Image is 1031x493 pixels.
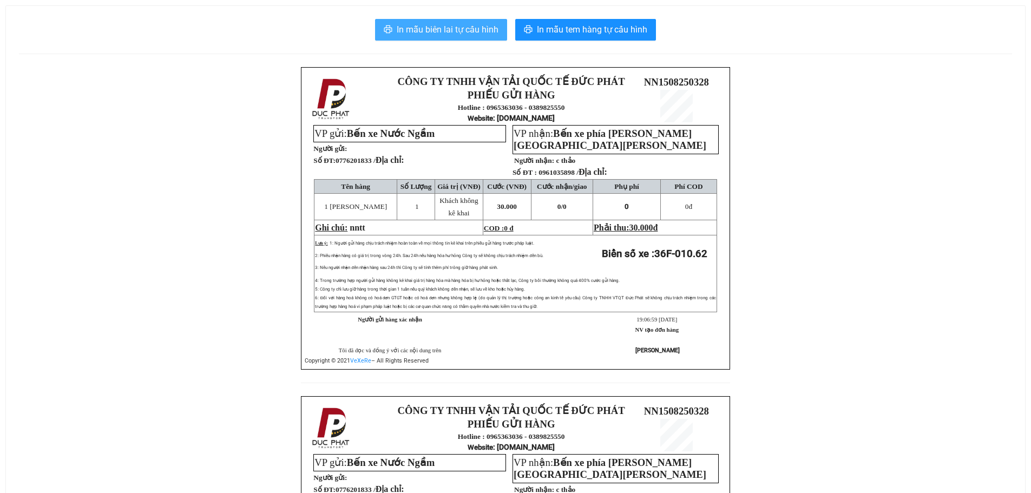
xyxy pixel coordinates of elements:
span: 5: Công ty chỉ lưu giữ hàng trong thời gian 1 tuần nếu quý khách không đến nhận, sẽ lưu về kho ho... [315,287,524,292]
span: 0 đ [504,224,513,232]
span: Cước nhận/giao [537,182,587,190]
span: 36F-010.62 [654,248,707,260]
span: nntt [350,223,365,232]
span: 0776201833 / [336,156,404,165]
strong: Hotline : 0965363036 - 0389825550 [458,432,565,441]
img: logo [309,76,354,122]
strong: Hotline : 0965363036 - 0389825550 [458,103,565,111]
span: Địa chỉ: [376,155,404,165]
span: 3: Nếu người nhận đến nhận hàng sau 24h thì Công ty sẽ tính thêm phí trông giữ hàng phát sinh. [315,265,497,270]
span: NN1508250328 [644,76,709,88]
strong: PHIẾU GỬI HÀNG [468,418,555,430]
strong: : [DOMAIN_NAME] [468,443,555,451]
span: Lưu ý: [315,241,327,246]
span: Bến xe phía [PERSON_NAME][GEOGRAPHIC_DATA][PERSON_NAME] [514,128,706,151]
span: Bến xe Nước Ngầm [347,128,435,139]
span: 30.000 [497,202,517,211]
span: Khách không kê khai [439,196,478,217]
span: Giá trị (VNĐ) [437,182,481,190]
span: 1 [415,202,419,211]
span: 0 [625,202,629,211]
span: VP gửi: [314,128,435,139]
span: Bến xe phía [PERSON_NAME][GEOGRAPHIC_DATA][PERSON_NAME] [514,457,706,480]
span: Tên hàng [341,182,370,190]
strong: CÔNG TY TNHH VẬN TẢI QUỐC TẾ ĐỨC PHÁT [398,405,625,416]
span: Phí COD [674,182,702,190]
span: 0/ [557,202,567,211]
span: 0 [563,202,567,211]
strong: [PERSON_NAME] [635,347,680,354]
span: đ [653,223,658,232]
span: 1: Người gửi hàng chịu trách nhiệm hoàn toàn về mọi thông tin kê khai trên phiếu gửi hàng trước p... [330,241,534,246]
span: In mẫu biên lai tự cấu hình [397,23,498,36]
strong: Người gửi: [313,474,347,482]
span: VP nhận: [514,457,706,480]
span: Ghi chú: [315,223,347,232]
span: đ [685,202,692,211]
span: NN1508250328 [644,405,709,417]
img: logo [309,405,354,451]
strong: Người gửi: [313,144,347,153]
strong: Số ĐT: [313,156,404,165]
strong: CÔNG TY TNHH VẬN TẢI QUỐC TẾ ĐỨC PHÁT [398,76,625,87]
span: Số Lượng [400,182,432,190]
strong: NV tạo đơn hàng [635,327,679,333]
strong: Người gửi hàng xác nhận [358,317,422,323]
strong: PHIẾU GỬI HÀNG [468,89,555,101]
span: 30.000 [629,223,653,232]
span: In mẫu tem hàng tự cấu hình [537,23,647,36]
span: 4: Trong trường hợp người gửi hàng không kê khai giá trị hàng hóa mà hàng hóa bị hư hỏng hoặc thấ... [315,278,620,283]
span: Phụ phí [614,182,639,190]
span: 0 [685,202,689,211]
span: VP gửi: [314,457,435,468]
span: printer [524,25,533,35]
span: c thảo [556,156,575,165]
span: Website [468,114,493,122]
button: printerIn mẫu biên lai tự cấu hình [375,19,507,41]
span: VP nhận: [514,128,706,151]
span: 2: Phiếu nhận hàng có giá trị trong vòng 24h. Sau 24h nếu hàng hóa hư hỏng Công ty sẽ không chịu ... [315,253,543,258]
strong: : [DOMAIN_NAME] [468,114,555,122]
span: Địa chỉ: [579,167,607,176]
span: 0961035898 / [539,168,607,176]
span: Copyright © 2021 – All Rights Reserved [305,357,429,364]
strong: Người nhận: [514,156,554,165]
span: Website [468,443,493,451]
span: Phải thu: [594,223,658,232]
span: printer [384,25,392,35]
strong: Số ĐT : [513,168,537,176]
button: printerIn mẫu tem hàng tự cấu hình [515,19,656,41]
span: 6: Đối với hàng hoá không có hoá đơn GTGT hoặc có hoá đơn nhưng không hợp lệ (do quản lý thị trườ... [315,295,716,309]
span: 19:06:59 [DATE] [636,317,677,323]
span: COD : [484,224,514,232]
span: Cước (VNĐ) [487,182,527,190]
a: VeXeRe [350,357,371,364]
span: Bến xe Nước Ngầm [347,457,435,468]
span: Tôi đã đọc và đồng ý với các nội dung trên [339,347,442,353]
strong: Biển số xe : [602,248,707,260]
span: 1 [PERSON_NAME] [324,202,387,211]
